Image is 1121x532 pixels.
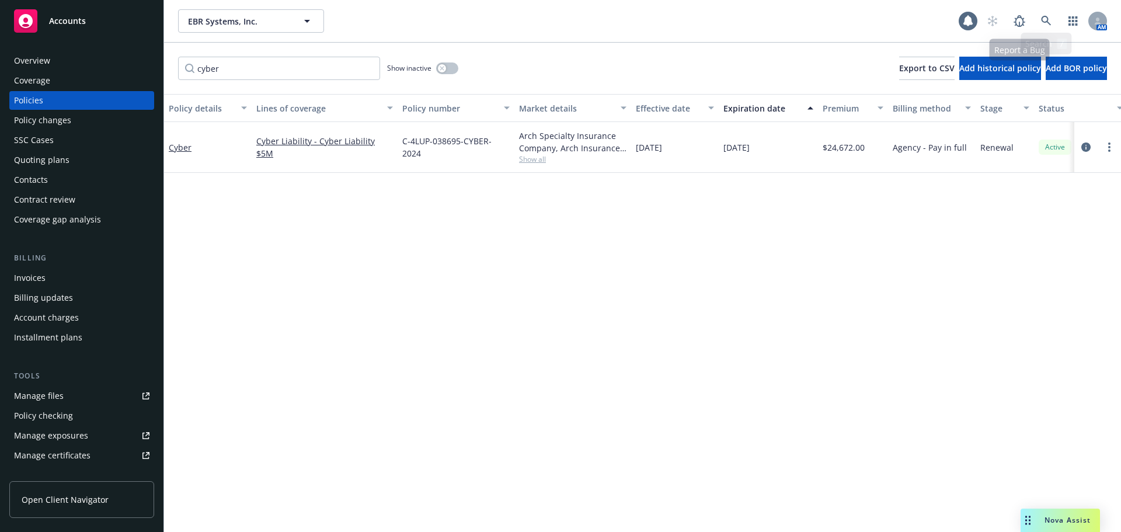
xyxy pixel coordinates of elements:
[976,94,1034,122] button: Stage
[1046,62,1107,74] span: Add BOR policy
[1061,9,1085,33] a: Switch app
[981,9,1004,33] a: Start snowing
[188,15,289,27] span: EBR Systems, Inc.
[14,426,88,445] div: Manage exposures
[1102,140,1116,154] a: more
[1045,515,1091,525] span: Nova Assist
[402,135,510,159] span: C-4LUP-038695-CYBER-2024
[9,5,154,37] a: Accounts
[980,141,1014,154] span: Renewal
[519,102,614,114] div: Market details
[164,94,252,122] button: Policy details
[899,57,955,80] button: Export to CSV
[980,102,1016,114] div: Stage
[1008,9,1031,33] a: Report a Bug
[9,446,154,465] a: Manage certificates
[14,190,75,209] div: Contract review
[14,387,64,405] div: Manage files
[14,466,73,485] div: Manage claims
[9,71,154,90] a: Coverage
[22,493,109,506] span: Open Client Navigator
[1035,9,1058,33] a: Search
[9,91,154,110] a: Policies
[9,426,154,445] a: Manage exposures
[14,111,71,130] div: Policy changes
[178,57,380,80] input: Filter by keyword...
[631,94,719,122] button: Effective date
[893,102,958,114] div: Billing method
[1039,102,1110,114] div: Status
[169,102,234,114] div: Policy details
[9,308,154,327] a: Account charges
[14,71,50,90] div: Coverage
[723,141,750,154] span: [DATE]
[9,328,154,347] a: Installment plans
[9,51,154,70] a: Overview
[636,141,662,154] span: [DATE]
[1079,140,1093,154] a: circleInformation
[256,135,393,159] a: Cyber Liability - Cyber Liability $5M
[14,131,54,149] div: SSC Cases
[9,171,154,189] a: Contacts
[14,328,82,347] div: Installment plans
[9,111,154,130] a: Policy changes
[823,102,871,114] div: Premium
[1046,57,1107,80] button: Add BOR policy
[14,406,73,425] div: Policy checking
[519,130,626,154] div: Arch Specialty Insurance Company, Arch Insurance Company, Coalition Insurance Solutions (MGA)
[178,9,324,33] button: EBR Systems, Inc.
[14,91,43,110] div: Policies
[1021,509,1035,532] div: Drag to move
[9,406,154,425] a: Policy checking
[398,94,514,122] button: Policy number
[818,94,888,122] button: Premium
[256,102,380,114] div: Lines of coverage
[899,62,955,74] span: Export to CSV
[14,308,79,327] div: Account charges
[402,102,497,114] div: Policy number
[14,288,73,307] div: Billing updates
[959,62,1041,74] span: Add historical policy
[9,190,154,209] a: Contract review
[636,102,701,114] div: Effective date
[893,141,967,154] span: Agency - Pay in full
[888,94,976,122] button: Billing method
[959,57,1041,80] button: Add historical policy
[823,141,865,154] span: $24,672.00
[14,51,50,70] div: Overview
[9,131,154,149] a: SSC Cases
[14,210,101,229] div: Coverage gap analysis
[9,288,154,307] a: Billing updates
[14,171,48,189] div: Contacts
[9,210,154,229] a: Coverage gap analysis
[9,269,154,287] a: Invoices
[9,387,154,405] a: Manage files
[9,466,154,485] a: Manage claims
[387,63,431,73] span: Show inactive
[1021,509,1100,532] button: Nova Assist
[14,151,69,169] div: Quoting plans
[723,102,800,114] div: Expiration date
[719,94,818,122] button: Expiration date
[169,142,192,153] a: Cyber
[1043,142,1067,152] span: Active
[49,16,86,26] span: Accounts
[9,252,154,264] div: Billing
[9,370,154,382] div: Tools
[514,94,631,122] button: Market details
[252,94,398,122] button: Lines of coverage
[9,151,154,169] a: Quoting plans
[519,154,626,164] span: Show all
[14,269,46,287] div: Invoices
[14,446,90,465] div: Manage certificates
